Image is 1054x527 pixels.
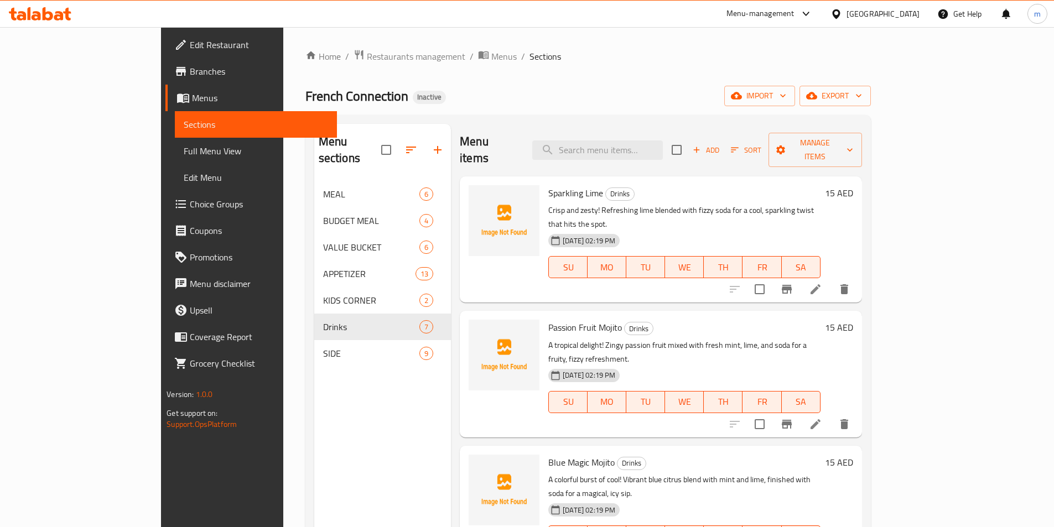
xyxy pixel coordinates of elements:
a: Restaurants management [354,49,465,64]
span: [DATE] 02:19 PM [558,236,620,246]
span: Edit Menu [184,171,328,184]
div: items [419,347,433,360]
button: delete [831,411,858,437]
div: Drinks [617,457,646,470]
span: Add item [688,142,724,159]
span: TH [708,394,738,410]
span: 9 [420,348,433,359]
button: TU [626,256,665,278]
button: MO [588,256,626,278]
span: SU [553,394,583,410]
span: SA [786,259,816,275]
a: Edit menu item [809,283,822,296]
span: Drinks [625,322,653,335]
button: SA [782,256,821,278]
span: Sections [529,50,561,63]
div: items [419,320,433,333]
span: Manage items [777,136,853,164]
span: TU [631,394,661,410]
span: Branches [190,65,328,78]
img: Passion Fruit Mojito [469,320,539,390]
span: Coverage Report [190,330,328,343]
p: A colorful burst of cool! Vibrant blue citrus blend with mint and lime, finished with soda for a ... [548,473,820,500]
button: MO [588,391,626,413]
a: Menu disclaimer [165,270,337,297]
div: Inactive [413,91,446,104]
div: Drinks7 [314,314,451,340]
div: items [419,294,433,307]
span: MEAL [323,187,419,201]
span: TH [708,259,738,275]
button: delete [831,276,858,302]
span: Select to update [748,413,771,436]
div: items [419,214,433,227]
img: Sparkling Lime [469,185,539,256]
button: SU [548,391,588,413]
button: Add section [424,137,451,163]
span: French Connection [305,84,408,108]
a: Support.OpsPlatform [167,417,237,431]
a: Promotions [165,244,337,270]
a: Full Menu View [175,138,337,164]
span: MO [592,259,622,275]
div: BUDGET MEAL4 [314,207,451,234]
a: Branches [165,58,337,85]
button: FR [743,391,781,413]
span: Full Menu View [184,144,328,158]
span: Version: [167,387,194,401]
span: KIDS CORNER [323,294,419,307]
span: Choice Groups [190,197,328,211]
span: Add [691,144,721,156]
span: Select to update [748,278,771,301]
div: Drinks [605,187,635,201]
span: Blue Magic Mojito [548,454,615,471]
span: Inactive [413,92,446,102]
li: / [470,50,474,63]
button: SU [548,256,588,278]
button: Manage items [769,133,862,167]
span: Menu disclaimer [190,277,328,290]
a: Choice Groups [165,191,337,217]
nav: breadcrumb [305,49,871,64]
a: Grocery Checklist [165,350,337,377]
span: SIDE [323,347,419,360]
h6: 15 AED [825,320,853,335]
li: / [521,50,525,63]
div: items [416,267,433,280]
a: Upsell [165,297,337,323]
div: VALUE BUCKET6 [314,234,451,260]
div: KIDS CORNER2 [314,287,451,314]
div: [GEOGRAPHIC_DATA] [847,8,920,20]
span: 7 [420,322,433,332]
div: items [419,187,433,201]
span: WE [669,259,699,275]
button: import [724,86,795,106]
button: WE [665,391,704,413]
div: Menu-management [726,7,795,20]
a: Edit Menu [175,164,337,191]
div: items [419,241,433,254]
span: Restaurants management [367,50,465,63]
span: 4 [420,216,433,226]
span: Sort [731,144,761,156]
span: [DATE] 02:19 PM [558,370,620,380]
a: Coverage Report [165,323,337,350]
span: Grocery Checklist [190,357,328,370]
button: FR [743,256,781,278]
span: TU [631,259,661,275]
p: Crisp and zesty! Refreshing lime blended with fizzy soda for a cool, sparkling twist that hits th... [548,204,820,231]
span: Select section [665,138,688,161]
span: Sort items [724,142,769,159]
button: WE [665,256,704,278]
h2: Menu items [460,133,519,166]
button: Add [688,142,724,159]
span: 2 [420,295,433,306]
span: FR [747,394,777,410]
button: TH [704,391,743,413]
span: APPETIZER [323,267,416,280]
div: SIDE9 [314,340,451,367]
button: TU [626,391,665,413]
span: VALUE BUCKET [323,241,419,254]
span: Select all sections [375,138,398,161]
